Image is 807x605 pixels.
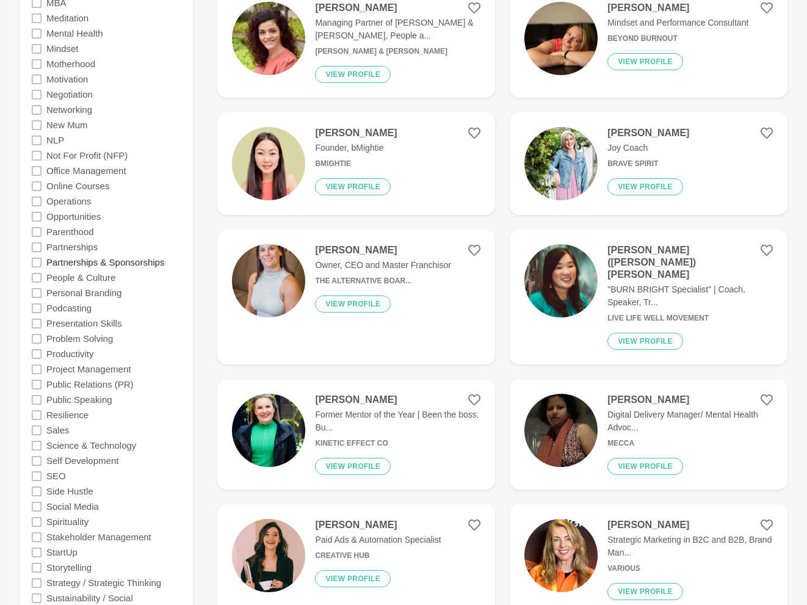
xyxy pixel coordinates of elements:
button: View profile [607,458,683,475]
label: Mindset [46,41,79,56]
img: 7aea7dc4757dbbeba6a80416ed37ffda9b789ea8-794x794.jpg [524,394,598,467]
label: Sales [46,422,70,438]
label: Problem Solving [46,331,113,346]
label: Operations [46,194,91,209]
label: Mental Health [46,26,103,41]
h6: Brave Spirit [607,159,689,168]
button: View profile [607,583,683,600]
label: Motherhood [46,56,95,71]
label: Public Relations (PR) [46,377,134,392]
label: Side Hustle [46,484,93,499]
label: Spirituality [46,514,89,529]
label: Science & Technology [46,438,136,453]
p: Joy Coach [607,142,689,154]
button: View profile [607,333,683,350]
h4: [PERSON_NAME] [315,244,451,256]
button: View profile [315,295,391,313]
img: 07d24e4b3de0f878bd94510b4b30b9f111f1608b-1024x683.jpg [524,127,598,200]
label: Not For Profit (NFP) [46,148,128,163]
label: Storytelling [46,560,92,575]
h6: Kinetic Effect Co [315,439,480,448]
label: Motivation [46,71,88,87]
h4: [PERSON_NAME] [607,127,689,139]
label: NLP [46,132,64,148]
label: StartUp [46,545,78,560]
h4: [PERSON_NAME] [607,394,773,406]
label: Productivity [46,346,94,361]
label: Networking [46,102,92,117]
label: Presentation Skills [46,316,121,331]
h4: [PERSON_NAME] [315,394,480,406]
h4: [PERSON_NAME] [607,519,773,531]
a: [PERSON_NAME] ([PERSON_NAME]) [PERSON_NAME]"BURN BRIGHT Specialist" | Coach, Speaker, Tr...Live L... [510,230,787,364]
label: People & Culture [46,270,115,285]
h6: Beyond Burnout [607,34,748,43]
button: View profile [315,458,391,475]
label: Personal Branding [46,285,121,300]
a: [PERSON_NAME]Digital Delivery Manager/ Mental Health Advoc...MeccaView profile [510,379,787,490]
img: cf546f4ad71aed9fb37f8464524c6646ec487af5-2400x3600.jpg [232,244,305,317]
h6: Various [607,564,773,573]
p: Mindset and Performance Consultant [607,16,748,29]
label: Self Development [46,453,118,468]
h6: Live Life Well Movement [607,314,773,323]
h4: [PERSON_NAME] [607,2,748,14]
h6: Creative Hub [315,551,441,560]
img: 9e63a11d1f86f5d8c0e83104767846dc7c48d1ad-1080x1080.png [232,127,305,200]
label: Negotiation [46,87,93,102]
h4: [PERSON_NAME] [315,2,480,14]
label: Public Speaking [46,392,112,407]
a: [PERSON_NAME]Joy CoachBrave SpiritView profile [510,112,787,215]
button: View profile [607,53,683,70]
label: Parenthood [46,224,94,239]
p: Paid Ads & Automation Specialist [315,534,441,546]
button: View profile [315,178,391,195]
p: Former Mentor of the Year | Been the boss. Bu... [315,408,480,434]
label: Opportunities [46,209,101,224]
button: View profile [607,178,683,195]
p: Digital Delivery Manager/ Mental Health Advoc... [607,408,773,434]
a: [PERSON_NAME]Founder, bMightiebMightieView profile [217,112,495,215]
img: 5ba329b8d85e7f9f5e7c11079c3b2e0db802cadf-799x894.jpg [232,394,305,467]
label: New Mum [46,117,88,132]
h6: bMightie [315,159,397,168]
label: Project Management [46,361,131,377]
label: Meditation [46,10,89,26]
h6: [PERSON_NAME] & [PERSON_NAME] [315,47,480,56]
label: SEO [46,468,66,484]
img: ee0edfca580b48478b9949b37cc6a4240d151855-1440x1440.webp [232,519,305,592]
label: Partnerships [46,239,98,255]
p: "BURN BRIGHT Specialist" | Coach, Speaker, Tr... [607,283,773,309]
p: Owner, CEO and Master Franchisor [315,259,451,272]
button: View profile [315,66,391,83]
label: Online Courses [46,178,109,194]
img: 23dfe6b37e27fa9795f08afb0eaa483090fbb44a-1003x870.png [524,519,598,592]
label: Social Media [46,499,99,514]
button: View profile [315,570,391,587]
label: Stakeholder Management [46,529,151,545]
a: [PERSON_NAME]Owner, CEO and Master FranchisorThe Alternative Boar...View profile [217,230,495,364]
p: Founder, bMightie [315,142,397,154]
p: Managing Partner of [PERSON_NAME] & [PERSON_NAME], People a... [315,16,480,42]
label: Office Management [46,163,126,178]
h6: The Alternative Boar... [315,277,451,286]
label: Podcasting [46,300,92,316]
h4: [PERSON_NAME] [315,519,441,531]
label: Resilience [46,407,89,422]
h4: [PERSON_NAME] ([PERSON_NAME]) [PERSON_NAME] [607,244,773,281]
a: [PERSON_NAME]Former Mentor of the Year | Been the boss. Bu...Kinetic Effect CoView profile [217,379,495,490]
img: 4eec38d89177ec50201c9b86d19ad92b613db66a-1000x667.jpg [524,2,598,75]
label: Strategy / Strategic Thinking [46,575,161,590]
p: Strategic Marketing in B2C and B2B, Brand Man... [607,534,773,559]
h6: Mecca [607,439,773,448]
img: 36d93dacb150afb152a43bb84904b5f9e6204119-1500x1000.jpg [524,244,598,317]
label: Partnerships & Sponsorships [46,255,164,270]
img: d59f63ee9313bef3e0814c9cb4930c39c7d67f46-1125x1233.jpg [232,2,305,75]
h4: [PERSON_NAME] [315,127,397,139]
